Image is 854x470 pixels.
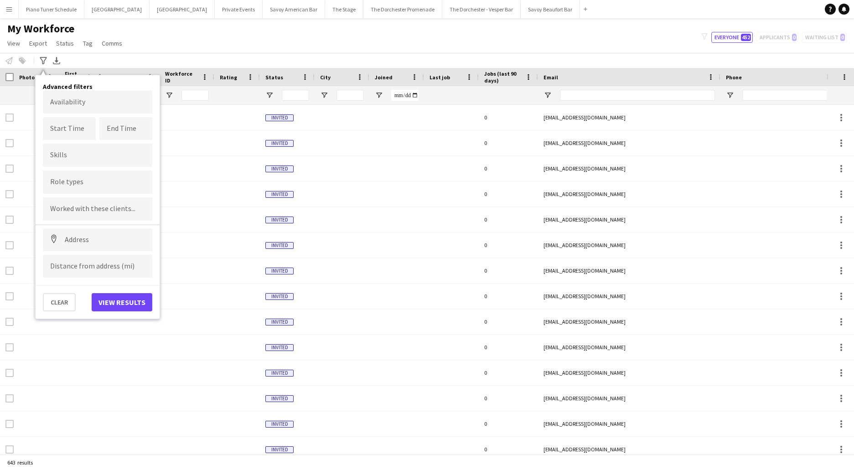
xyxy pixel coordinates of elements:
h4: Advanced filters [43,83,152,91]
span: Invited [265,268,294,274]
app-action-btn: Advanced filters [38,55,49,66]
input: Row Selection is disabled for this row (unchecked) [5,267,14,275]
input: Status Filter Input [282,90,309,101]
span: 452 [741,34,751,41]
span: Invited [265,165,294,172]
span: Last Name [115,74,142,81]
span: Workforce ID [165,70,198,84]
button: Open Filter Menu [320,91,328,99]
button: The Dorchester - Vesper Bar [442,0,521,18]
div: [EMAIL_ADDRESS][DOMAIN_NAME] [538,386,720,411]
div: 0 [479,207,538,232]
span: City [320,74,331,81]
input: Type to search clients... [50,205,145,213]
div: 0 [479,130,538,155]
input: Joined Filter Input [391,90,419,101]
span: Photo [19,74,35,81]
a: Comms [98,37,126,49]
span: Last job [430,74,450,81]
div: [EMAIL_ADDRESS][DOMAIN_NAME] [538,437,720,462]
a: View [4,37,24,49]
button: Open Filter Menu [265,91,274,99]
span: Invited [265,370,294,377]
span: Invited [265,344,294,351]
div: [EMAIL_ADDRESS][DOMAIN_NAME] [538,232,720,258]
div: [EMAIL_ADDRESS][DOMAIN_NAME] [538,258,720,283]
span: Joined [375,74,393,81]
span: Jobs (last 90 days) [484,70,522,84]
input: Row Selection is disabled for this row (unchecked) [5,165,14,173]
button: Open Filter Menu [543,91,552,99]
a: Status [52,37,78,49]
span: Invited [265,191,294,198]
span: Tag [83,39,93,47]
button: Open Filter Menu [726,91,734,99]
button: [GEOGRAPHIC_DATA] [84,0,150,18]
button: Piano Tuner Schedule [19,0,84,18]
input: Workforce ID Filter Input [181,90,209,101]
div: [EMAIL_ADDRESS][DOMAIN_NAME] [538,309,720,334]
button: [GEOGRAPHIC_DATA] [150,0,215,18]
div: 0 [479,181,538,207]
input: Row Selection is disabled for this row (unchecked) [5,318,14,326]
div: 0 [479,335,538,360]
div: [EMAIL_ADDRESS][DOMAIN_NAME] [538,105,720,130]
span: Email [543,74,558,81]
input: Type to search skills... [50,151,145,159]
span: Comms [102,39,122,47]
div: 0 [479,411,538,436]
span: Invited [265,395,294,402]
div: 0 [479,386,538,411]
div: [EMAIL_ADDRESS][DOMAIN_NAME] [538,284,720,309]
input: Row Selection is disabled for this row (unchecked) [5,445,14,454]
button: Open Filter Menu [165,91,173,99]
input: Type to search role types... [50,178,145,186]
input: Row Selection is disabled for this row (unchecked) [5,114,14,122]
button: View results [92,293,152,311]
span: Invited [265,242,294,249]
a: Tag [79,37,96,49]
div: 0 [479,437,538,462]
div: [EMAIL_ADDRESS][DOMAIN_NAME] [538,130,720,155]
span: Phone [726,74,742,81]
input: City Filter Input [336,90,364,101]
input: Row Selection is disabled for this row (unchecked) [5,190,14,198]
button: The Stage [325,0,363,18]
div: 0 [479,284,538,309]
input: Row Selection is disabled for this row (unchecked) [5,139,14,147]
button: Savoy Beaufort Bar [521,0,580,18]
a: Export [26,37,51,49]
span: Invited [265,446,294,453]
div: [EMAIL_ADDRESS][DOMAIN_NAME] [538,411,720,436]
span: Invited [265,319,294,325]
span: Invited [265,421,294,428]
button: Everyone452 [711,32,753,43]
input: Row Selection is disabled for this row (unchecked) [5,394,14,403]
input: Email Filter Input [560,90,715,101]
span: Status [265,74,283,81]
div: 0 [479,156,538,181]
button: The Dorchester Promenade [363,0,442,18]
div: [EMAIL_ADDRESS][DOMAIN_NAME] [538,335,720,360]
span: My Workforce [7,22,74,36]
span: First Name [65,70,82,84]
span: Invited [265,217,294,223]
span: Status [56,39,74,47]
div: [EMAIL_ADDRESS][DOMAIN_NAME] [538,181,720,207]
input: Row Selection is disabled for this row (unchecked) [5,292,14,300]
input: Row Selection is disabled for this row (unchecked) [5,420,14,428]
div: [EMAIL_ADDRESS][DOMAIN_NAME] [538,360,720,385]
div: 0 [479,105,538,130]
div: 0 [479,232,538,258]
button: Savoy American Bar [263,0,325,18]
div: [EMAIL_ADDRESS][DOMAIN_NAME] [538,156,720,181]
app-action-btn: Export XLSX [51,55,62,66]
span: Export [29,39,47,47]
span: View [7,39,20,47]
input: Phone Filter Input [742,90,832,101]
button: Clear [43,293,76,311]
div: 0 [479,360,538,385]
input: Row Selection is disabled for this row (unchecked) [5,241,14,249]
span: Invited [265,293,294,300]
div: 0 [479,258,538,283]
